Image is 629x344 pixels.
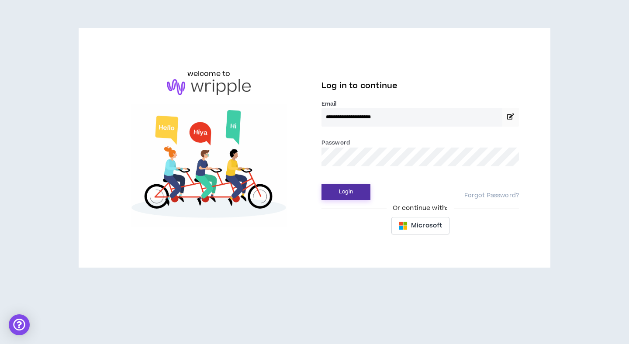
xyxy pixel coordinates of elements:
[110,104,308,227] img: Welcome to Wripple
[187,69,231,79] h6: welcome to
[411,221,442,230] span: Microsoft
[9,314,30,335] div: Open Intercom Messenger
[391,217,449,234] button: Microsoft
[167,79,251,96] img: logo-brand.png
[321,80,397,91] span: Log in to continue
[321,184,370,200] button: Login
[464,192,519,200] a: Forgot Password?
[321,139,350,147] label: Password
[387,203,454,213] span: Or continue with:
[321,100,519,108] label: Email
